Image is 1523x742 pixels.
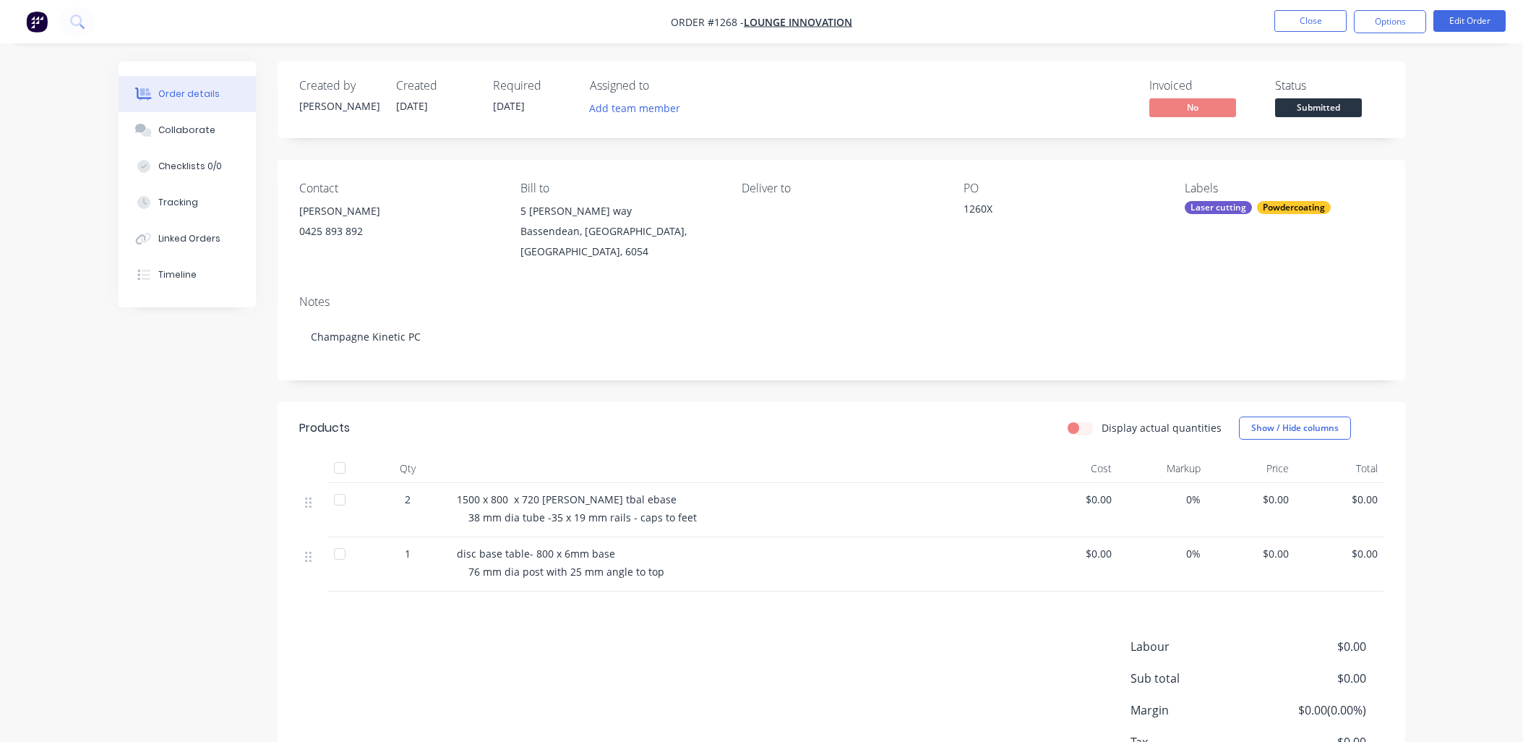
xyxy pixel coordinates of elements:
div: Powdercoating [1257,201,1331,214]
button: Close [1274,10,1347,32]
button: Add team member [590,98,688,118]
div: [PERSON_NAME] [299,201,497,221]
span: $0.00 [1212,492,1290,507]
span: No [1149,98,1236,116]
span: Order #1268 - [671,15,744,29]
div: Markup [1117,454,1206,483]
span: 0% [1123,546,1201,561]
span: Labour [1131,638,1259,655]
div: 0425 893 892 [299,221,497,242]
span: $0.00 [1035,492,1112,507]
div: Created [396,79,476,93]
span: $0.00 [1300,492,1378,507]
span: 1 [405,546,411,561]
div: Linked Orders [158,232,220,245]
div: Order details [158,88,220,101]
div: Required [493,79,572,93]
div: PO [964,182,1162,195]
div: Labels [1185,182,1383,195]
span: 2 [405,492,411,507]
span: $0.00 [1212,546,1290,561]
div: Created by [299,79,379,93]
span: Sub total [1131,670,1259,687]
span: 38 mm dia tube -35 x 19 mm rails - caps to feet [468,511,697,524]
div: Checklists 0/0 [158,160,222,173]
div: 5 [PERSON_NAME] way [520,201,718,221]
button: Edit Order [1433,10,1506,32]
div: Contact [299,182,497,195]
span: $0.00 ( 0.00 %) [1258,702,1365,719]
span: $0.00 [1258,670,1365,687]
span: $0.00 [1035,546,1112,561]
div: Tracking [158,196,198,209]
div: Price [1206,454,1295,483]
div: Laser cutting [1185,201,1252,214]
span: [DATE] [493,99,525,113]
div: Bassendean, [GEOGRAPHIC_DATA], [GEOGRAPHIC_DATA], 6054 [520,221,718,262]
div: Champagne Kinetic PC [299,315,1383,359]
a: Lounge Innovation [744,15,852,29]
span: disc base table- 800 x 6mm base [457,547,615,560]
div: Invoiced [1149,79,1258,93]
div: Cost [1029,454,1118,483]
div: Assigned to [590,79,734,93]
button: Submitted [1275,98,1362,120]
div: 1260X [964,201,1144,221]
span: 0% [1123,492,1201,507]
button: Linked Orders [119,221,256,257]
div: 5 [PERSON_NAME] wayBassendean, [GEOGRAPHIC_DATA], [GEOGRAPHIC_DATA], 6054 [520,201,718,262]
span: Margin [1131,702,1259,719]
span: Submitted [1275,98,1362,116]
div: Timeline [158,268,197,281]
div: [PERSON_NAME]0425 893 892 [299,201,497,247]
div: Notes [299,295,1383,309]
img: Factory [26,11,48,33]
div: Status [1275,79,1383,93]
button: Timeline [119,257,256,293]
div: Qty [364,454,451,483]
div: Products [299,419,350,437]
span: 1500 x 800 x 720 [PERSON_NAME] tbal ebase [457,492,677,506]
div: Total [1295,454,1383,483]
button: Tracking [119,184,256,221]
span: $0.00 [1300,546,1378,561]
span: 76 mm dia post with 25 mm angle to top [468,565,664,579]
div: [PERSON_NAME] [299,98,379,114]
span: $0.00 [1258,638,1365,655]
label: Display actual quantities [1102,420,1222,435]
div: Bill to [520,182,718,195]
div: Deliver to [742,182,940,195]
button: Options [1354,10,1426,33]
button: Show / Hide columns [1239,417,1351,440]
div: Collaborate [158,124,215,137]
button: Checklists 0/0 [119,148,256,184]
button: Collaborate [119,112,256,148]
button: Order details [119,76,256,112]
button: Add team member [581,98,687,118]
span: [DATE] [396,99,428,113]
